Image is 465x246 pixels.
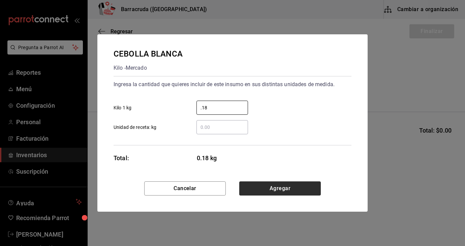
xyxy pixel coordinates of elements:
div: Kilo - Mercado [114,63,183,73]
button: Cancelar [144,181,226,196]
button: Agregar [239,181,321,196]
div: CEBOLLA BLANCA [114,48,183,60]
span: Kilo 1 kg [114,104,131,111]
span: 0.18 kg [197,153,248,163]
input: Unidad de receta: kg [196,123,248,131]
div: Ingresa la cantidad que quieres incluir de este insumo en sus distintas unidades de medida. [114,79,351,90]
span: Unidad de receta: kg [114,124,157,131]
input: Kilo 1 kg [196,104,248,112]
div: Total: [114,153,129,163]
